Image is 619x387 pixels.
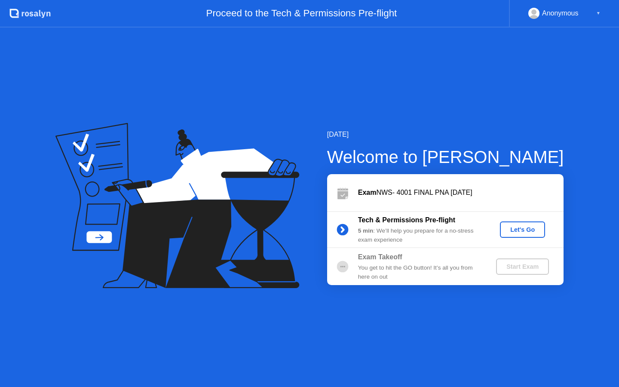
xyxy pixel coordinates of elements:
button: Start Exam [496,258,549,275]
div: [DATE] [327,129,564,140]
div: Start Exam [499,263,545,270]
div: : We’ll help you prepare for a no-stress exam experience [358,227,482,244]
div: Let's Go [503,226,542,233]
b: Exam [358,189,377,196]
div: ▼ [596,8,601,19]
div: Anonymous [542,8,579,19]
div: You get to hit the GO button! It’s all you from here on out [358,264,482,281]
button: Let's Go [500,221,545,238]
div: Welcome to [PERSON_NAME] [327,144,564,170]
b: Exam Takeoff [358,253,402,261]
b: 5 min [358,227,374,234]
b: Tech & Permissions Pre-flight [358,216,455,224]
div: NWS- 4001 FINAL PNA [DATE] [358,187,564,198]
